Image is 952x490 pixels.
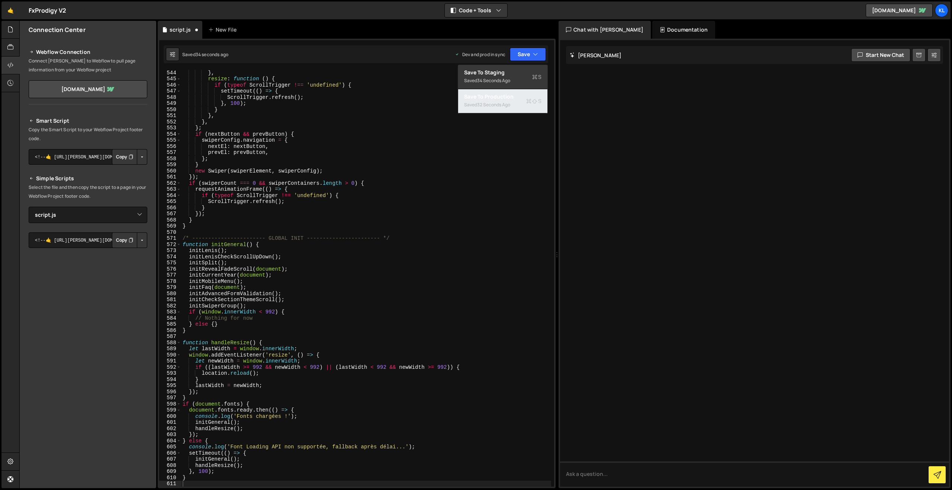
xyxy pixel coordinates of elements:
[159,346,181,352] div: 589
[159,340,181,346] div: 588
[477,101,510,108] div: 32 seconds ago
[159,94,181,101] div: 548
[159,260,181,266] div: 575
[196,51,228,58] div: 34 seconds ago
[159,149,181,156] div: 557
[464,76,541,85] div: Saved
[112,232,147,248] div: Button group with nested dropdown
[159,137,181,144] div: 555
[464,100,541,109] div: Saved
[159,291,181,297] div: 580
[29,174,147,183] h2: Simple Scripts
[29,6,66,15] div: FxProdigy V2
[159,333,181,340] div: 587
[159,426,181,432] div: 602
[159,131,181,138] div: 554
[159,419,181,426] div: 601
[182,51,228,58] div: Saved
[159,475,181,481] div: 610
[159,383,181,389] div: 595
[159,119,181,125] div: 552
[159,407,181,413] div: 599
[159,303,181,309] div: 582
[159,481,181,487] div: 611
[526,97,541,105] span: S
[159,266,181,273] div: 576
[532,73,541,81] span: S
[29,332,148,399] iframe: YouTube video player
[29,57,147,74] p: Connect [PERSON_NAME] to Webflow to pull page information from your Webflow project
[112,149,137,165] button: Copy
[455,51,505,58] div: Dev and prod in sync
[29,232,147,248] textarea: <!--🤙 [URL][PERSON_NAME][DOMAIN_NAME]> <script>document.addEventListener("DOMContentLoaded", func...
[159,456,181,462] div: 607
[159,444,181,450] div: 605
[510,48,546,61] button: Save
[159,174,181,180] div: 561
[159,364,181,371] div: 592
[159,70,181,76] div: 544
[159,389,181,395] div: 596
[159,468,181,475] div: 609
[851,48,910,62] button: Start new chat
[159,186,181,193] div: 563
[559,21,651,39] div: Chat with [PERSON_NAME]
[29,149,147,165] textarea: <!--🤙 [URL][PERSON_NAME][DOMAIN_NAME]> <script>document.addEventListener("DOMContentLoaded", func...
[159,162,181,168] div: 559
[159,370,181,377] div: 593
[652,21,715,39] div: Documentation
[159,401,181,407] div: 598
[935,4,948,17] a: Kl
[159,432,181,438] div: 603
[159,248,181,254] div: 573
[570,52,621,59] h2: [PERSON_NAME]
[159,88,181,94] div: 547
[159,223,181,229] div: 569
[159,217,181,223] div: 568
[458,89,547,113] button: Save to ProductionS Saved32 seconds ago
[159,315,181,322] div: 584
[29,48,147,57] h2: Webflow Connection
[159,125,181,131] div: 553
[112,149,147,165] div: Button group with nested dropdown
[29,125,147,143] p: Copy the Smart Script to your Webflow Project footer code.
[159,297,181,303] div: 581
[159,377,181,383] div: 594
[159,462,181,469] div: 608
[159,180,181,187] div: 562
[159,278,181,285] div: 578
[159,199,181,205] div: 565
[866,4,933,17] a: [DOMAIN_NAME]
[159,284,181,291] div: 579
[159,242,181,248] div: 572
[464,69,541,76] div: Save to Staging
[159,229,181,236] div: 570
[159,235,181,242] div: 571
[159,205,181,211] div: 566
[464,93,541,100] div: Save to Production
[477,77,510,84] div: 34 seconds ago
[29,183,147,201] p: Select the file and then copy the script to a page in your Webflow Project footer code.
[159,272,181,278] div: 577
[159,100,181,107] div: 549
[159,107,181,113] div: 550
[159,211,181,217] div: 567
[159,144,181,150] div: 556
[159,168,181,174] div: 560
[29,260,148,327] iframe: YouTube video player
[208,26,239,33] div: New File
[1,1,20,19] a: 🤙
[159,321,181,328] div: 585
[29,80,147,98] a: [DOMAIN_NAME]
[445,4,507,17] button: Code + Tools
[159,82,181,88] div: 546
[159,76,181,82] div: 545
[159,358,181,364] div: 591
[159,309,181,315] div: 583
[112,232,137,248] button: Copy
[159,328,181,334] div: 586
[458,65,547,89] button: Save to StagingS Saved34 seconds ago
[159,352,181,358] div: 590
[159,156,181,162] div: 558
